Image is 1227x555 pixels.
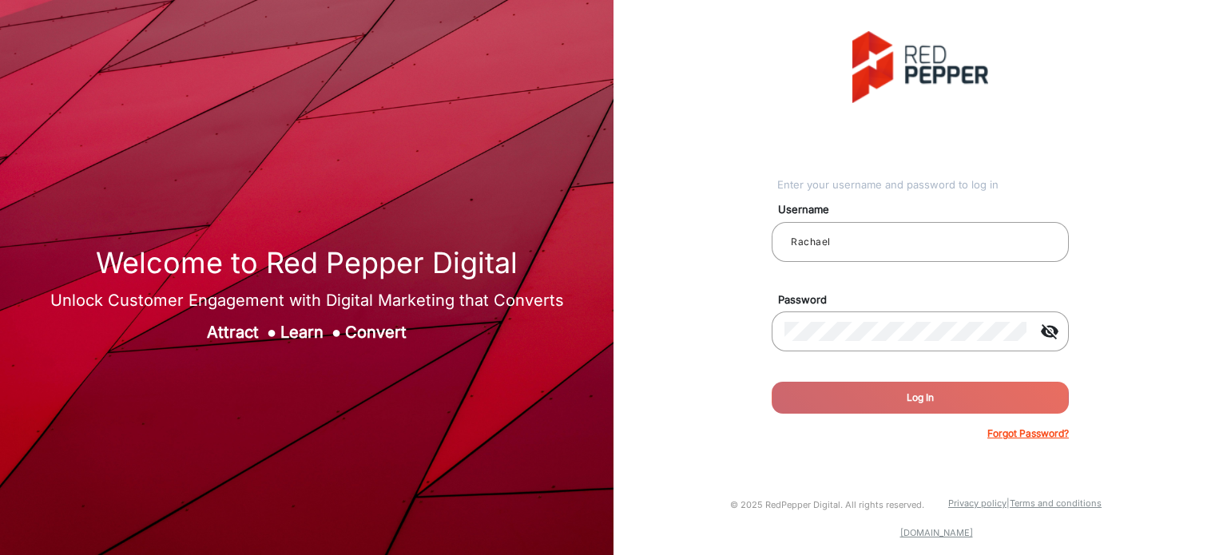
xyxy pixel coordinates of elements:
div: Attract Learn Convert [50,320,564,344]
mat-label: Username [766,202,1087,218]
div: Unlock Customer Engagement with Digital Marketing that Converts [50,288,564,312]
span: ● [267,323,276,342]
a: [DOMAIN_NAME] [900,527,973,538]
a: Terms and conditions [1010,498,1102,509]
p: Forgot Password? [987,426,1069,441]
div: Enter your username and password to log in [777,177,1069,193]
span: ● [332,323,341,342]
mat-label: Password [766,292,1087,308]
mat-icon: visibility_off [1030,322,1069,341]
a: | [1007,498,1010,509]
img: vmg-logo [852,31,988,103]
button: Log In [772,382,1069,414]
a: Privacy policy [948,498,1007,509]
h1: Welcome to Red Pepper Digital [50,246,564,280]
input: Your username [784,232,1056,252]
small: © 2025 RedPepper Digital. All rights reserved. [730,499,924,510]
